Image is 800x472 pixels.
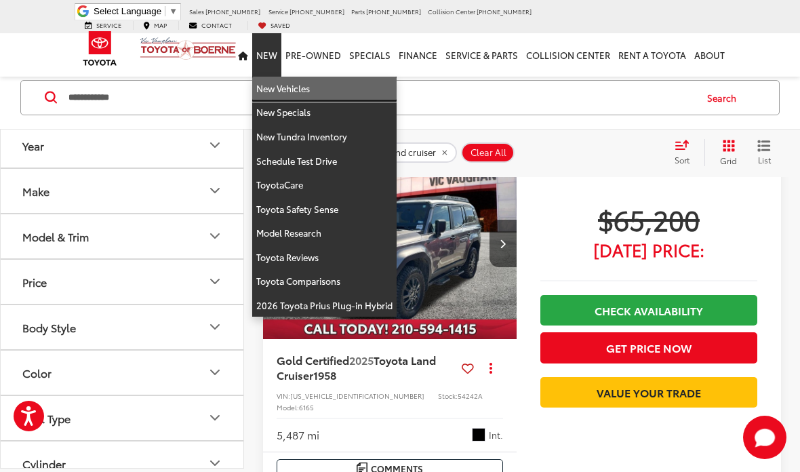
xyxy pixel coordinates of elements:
[1,351,245,395] button: ColorColor
[540,243,757,256] span: [DATE] Price:
[471,147,506,158] span: Clear All
[489,362,492,373] span: dropdown dots
[289,7,344,16] span: [PHONE_NUMBER]
[247,21,300,30] a: My Saved Vehicles
[207,273,223,290] div: Price
[704,139,747,166] button: Grid View
[489,220,517,267] button: Next image
[133,21,177,30] a: Map
[252,197,397,222] a: Toyota Safety Sense
[277,402,299,412] span: Model:
[22,139,44,152] div: Year
[366,7,421,16] span: [PHONE_NUMBER]
[178,21,242,30] a: Contact
[94,6,178,16] a: Select Language​
[461,142,515,163] button: Clear All
[22,457,66,470] div: Cylinder
[268,7,288,16] span: Service
[154,20,167,29] span: Map
[271,20,290,29] span: Saved
[540,202,757,236] span: $65,200
[207,137,223,153] div: Year
[385,147,436,158] span: Land cruiser
[299,402,314,412] span: 6165
[1,396,245,440] button: Fuel TypeFuel Type
[281,33,345,77] a: Pre-Owned
[252,149,397,174] a: Schedule Test Drive
[479,356,503,380] button: Actions
[458,391,483,401] span: 54242A
[96,20,121,29] span: Service
[201,20,232,29] span: Contact
[252,294,397,317] a: 2026 Toyota Prius Plug-in Hybrid
[349,352,374,368] span: 2025
[428,7,475,16] span: Collision Center
[277,352,349,368] span: Gold Certified
[22,412,71,425] div: Fuel Type
[140,37,237,60] img: Vic Vaughan Toyota of Boerne
[22,184,49,197] div: Make
[207,228,223,244] div: Model & Trim
[252,33,281,77] a: New
[252,269,397,294] a: Toyota Comparisons
[207,410,223,426] div: Fuel Type
[743,416,786,459] svg: Start Chat
[234,33,252,77] a: Home
[207,182,223,199] div: Make
[614,33,690,77] a: Rent a Toyota
[540,332,757,363] button: Get Price Now
[67,81,694,114] input: Search by Make, Model, or Keyword
[252,221,397,245] a: Model Research
[189,7,204,16] span: Sales
[205,7,260,16] span: [PHONE_NUMBER]
[351,7,365,16] span: Parts
[252,77,397,101] a: New Vehicles
[207,364,223,380] div: Color
[207,455,223,471] div: Cylinder
[522,33,614,77] a: Collision Center
[290,391,424,401] span: [US_VEHICLE_IDENTIFICATION_NUMBER]
[540,377,757,408] a: Value Your Trade
[757,154,771,165] span: List
[252,173,397,197] a: ToyotaCare
[694,81,756,115] button: Search
[207,319,223,335] div: Body Style
[743,416,786,459] button: Toggle Chat Window
[489,429,503,441] span: Int.
[675,154,689,165] span: Sort
[277,391,290,401] span: VIN:
[376,142,457,163] button: remove Land%20cruiser
[1,169,245,213] button: MakeMake
[1,214,245,258] button: Model & TrimModel & Trim
[75,26,125,71] img: Toyota
[668,139,704,166] button: Select sort value
[22,275,47,288] div: Price
[441,33,522,77] a: Service & Parts: Opens in a new tab
[1,123,245,168] button: YearYear
[345,33,395,77] a: Specials
[540,295,757,326] a: Check Availability
[252,100,397,125] a: New Specials
[720,155,737,166] span: Grid
[252,125,397,149] a: New Tundra Inventory
[277,352,436,382] span: Toyota Land Cruiser
[169,6,178,16] span: ▼
[22,366,52,379] div: Color
[313,367,336,382] span: 1958
[472,428,485,441] span: Black
[94,6,161,16] span: Select Language
[747,139,781,166] button: List View
[1,260,245,304] button: PricePrice
[1,305,245,349] button: Body StyleBody Style
[277,353,456,383] a: Gold Certified2025Toyota Land Cruiser1958
[438,391,458,401] span: Stock:
[22,321,76,334] div: Body Style
[75,21,132,30] a: Service
[277,427,319,443] div: 5,487 mi
[477,7,532,16] span: [PHONE_NUMBER]
[22,230,89,243] div: Model & Trim
[690,33,729,77] a: About
[395,33,441,77] a: Finance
